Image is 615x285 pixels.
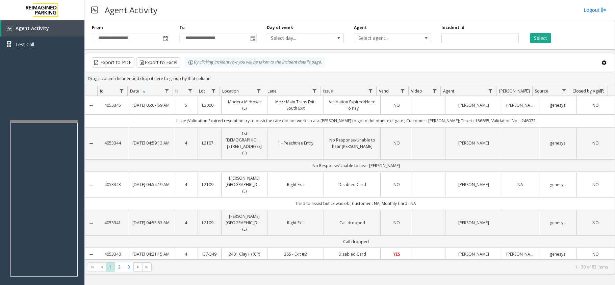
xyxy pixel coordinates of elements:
a: 1st [DEMOGRAPHIC_DATA], [STREET_ADDRESS] (L) [226,130,263,156]
a: Call dropped [328,219,376,226]
span: NO [393,140,400,146]
a: Collapse Details [85,221,97,226]
button: Export to Excel [136,57,180,68]
a: NO [581,181,611,188]
a: Collapse Details [85,141,97,146]
a: NO [581,251,611,257]
span: Agent [443,88,454,94]
a: No Response/Unable to hear [PERSON_NAME] [328,137,376,150]
span: Source [535,88,548,94]
span: Toggle popup [161,33,169,43]
span: Video [411,88,422,94]
span: [PERSON_NAME] [499,88,530,94]
span: Issue [323,88,333,94]
span: Toggle popup [249,33,256,43]
a: Validation Expired/Need To Pay [328,99,376,111]
a: 4 [178,140,194,146]
a: genesys [542,181,572,188]
span: Page 1 [106,262,115,271]
label: To [179,25,185,31]
span: Date [130,88,139,94]
span: Agent Activity [16,25,49,31]
span: Select day... [267,33,328,43]
a: [PERSON_NAME] [506,102,534,108]
a: Disabled Card [328,251,376,257]
a: 265 - Exit #2 [272,251,320,257]
a: 2401 Clay (I) (CP) [226,251,263,257]
a: Lane Filter Menu [310,86,319,95]
a: [DATE] 04:54:19 AM [132,181,170,188]
kendo-pager-info: 1 - 30 of 63 items [156,264,608,270]
span: Page 2 [115,262,124,271]
a: L21093100 [202,219,217,226]
span: NO [592,102,599,108]
span: Go to the next page [133,262,143,272]
span: NO [393,182,400,187]
a: [DATE] 04:59:13 AM [132,140,170,146]
a: NA [506,181,534,188]
span: YES [393,251,400,257]
a: [PERSON_NAME] [450,140,498,146]
a: H Filter Menu [185,86,195,95]
span: Go to the last page [144,264,150,270]
a: Source Filter Menu [559,86,568,95]
span: Go to the next page [135,264,141,270]
button: Export to PDF [92,57,134,68]
a: I37-349 [202,251,217,257]
a: 4053343 [101,181,124,188]
a: [PERSON_NAME][GEOGRAPHIC_DATA] (L) [226,213,263,233]
span: Vend [379,88,389,94]
span: H [175,88,178,94]
label: From [92,25,103,31]
span: NO [592,140,599,146]
a: [PERSON_NAME] [450,102,498,108]
a: genesys [542,219,572,226]
button: Select [530,33,551,43]
img: 'icon' [7,26,12,31]
a: L20000500 [202,102,217,108]
a: YES [385,251,409,257]
a: Modera Midtown (L) [226,99,263,111]
td: No Response/Unable to hear [PERSON_NAME] [97,159,615,172]
span: Closed by Agent [572,88,604,94]
td: tried to assist but cx was ok ; Customer : NA; Monthly Card : NA [97,197,615,210]
a: Collapse Details [85,182,97,188]
a: 4 [178,219,194,226]
a: genesys [542,140,572,146]
a: Right Exit [272,219,320,226]
span: NO [393,220,400,226]
span: Select agent... [354,33,415,43]
a: [PERSON_NAME] [450,219,498,226]
a: Id Filter Menu [117,86,126,95]
a: Closed by Agent Filter Menu [597,86,606,95]
a: [PERSON_NAME][GEOGRAPHIC_DATA] (L) [226,175,263,195]
img: infoIcon.svg [188,60,194,65]
a: 4 [178,251,194,257]
a: Location Filter Menu [254,86,263,95]
span: Sortable [142,88,147,94]
a: 4 [178,181,194,188]
div: By clicking Incident row you will be taken to the incident details page. [185,57,325,68]
span: Id [100,88,104,94]
a: 4053345 [101,102,124,108]
a: NO [581,219,611,226]
span: NO [592,220,599,226]
a: 4053344 [101,140,124,146]
a: NO [385,219,409,226]
label: Agent [354,25,367,31]
span: NO [592,251,599,257]
a: genesys [542,102,572,108]
a: Collapse Details [85,252,97,257]
a: Video Filter Menu [430,86,439,95]
a: [DATE] 04:53:53 AM [132,219,170,226]
a: Vend Filter Menu [398,86,407,95]
a: Disabled Card [328,181,376,188]
img: pageIcon [91,2,98,18]
a: NO [385,140,409,146]
a: Mezz Main Trans Exit- South Exit [272,99,320,111]
label: Day of week [267,25,293,31]
a: Lot Filter Menu [209,86,218,95]
a: NO [581,102,611,108]
a: [PERSON_NAME] [506,251,534,257]
a: [PERSON_NAME] [450,181,498,188]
